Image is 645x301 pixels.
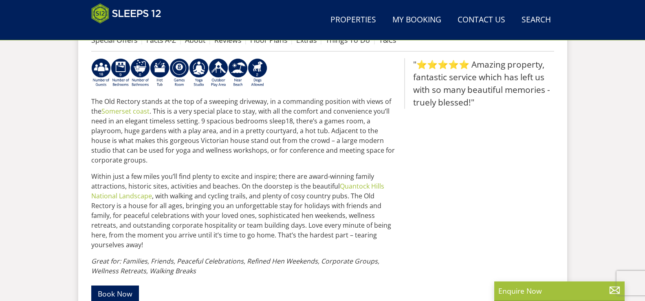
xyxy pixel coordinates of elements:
blockquote: "⭐⭐⭐⭐⭐ Amazing property, fantastic service which has left us with so many beautiful memories - tr... [404,58,554,109]
a: Search [518,11,554,29]
img: Sleeps 12 [91,3,161,24]
em: Great for: Families, Friends, Peaceful Celebrations, Refined Hen Weekends, Corporate Groups, Well... [91,257,379,275]
a: Contact Us [454,11,509,29]
a: Quantock Hills National Landscape [91,182,384,200]
img: AD_4nXeYoMcgKnrzUNUTlDLqJOj9Yv7RU0E1ykQhx4XGvILJMoWH8oNE8gqm2YzowIOduh3FQAM8K_tQMiSsH1u8B_u580_vG... [91,58,111,88]
p: Enquire Now [498,286,621,296]
p: Within just a few miles you’ll find plenty to excite and inspire; there are award-winning family ... [91,171,398,250]
img: AD_4nXeaH8LQVKeQ8SA5JgjSjrs2k3TxxALjhnyrGxxf6sBYFLMUnGARF7yOPKmcCG3y2uvhpnR0z_47dEUtdSs99odqKh5IX... [130,58,150,88]
img: AD_4nXdrZMsjcYNLGsKuA84hRzvIbesVCpXJ0qqnwZoX5ch9Zjv73tWe4fnFRs2gJ9dSiUubhZXckSJX_mqrZBmYExREIfryF... [170,58,189,88]
img: AD_4nXcpX5uDwed6-YChlrI2BYOgXwgg3aqYHOhRm0XfZB-YtQW2NrmeCr45vGAfVKUq4uWnc59ZmEsEzoF5o39EWARlT1ewO... [150,58,170,88]
img: AD_4nXfjdDqPkGBf7Vpi6H87bmAUe5GYCbodrAbU4sf37YN55BCjSXGx5ZgBV7Vb9EJZsXiNVuyAiuJUB3WVt-w9eJ0vaBcHg... [209,58,228,88]
img: AD_4nXe7lJTbYb9d3pOukuYsm3GQOjQ0HANv8W51pVFfFFAC8dZrqJkVAnU455fekK_DxJuzpgZXdFqYqXRzTpVfWE95bX3Bz... [228,58,248,88]
iframe: Customer reviews powered by Trustpilot [87,29,173,35]
img: AD_4nXcRV6P30fiR8iraYFozW6le9Vk86fgJjC-9F-1XNA85-Uc4EHnrgk24MqOhLr5sK5I_EAKMwzcAZyN0iVKWc3J2Svvhk... [189,58,209,88]
img: AD_4nXdLde3ZZ2q3Uy5ie5nrW53LbXubelhvf7-ZgcT-tq9UJsfB7O__-EXBdC7Mm9KjXjtLBsB2k1buDtXwiHXdJx50VHqvw... [111,58,130,88]
img: AD_4nXe7_8LrJK20fD9VNWAdfykBvHkWcczWBt5QOadXbvIwJqtaRaRf-iI0SeDpMmH1MdC9T1Vy22FMXzzjMAvSuTB5cJ7z5... [248,58,267,88]
p: The Old Rectory stands at the top of a sweeping driveway, in a commanding position with views of ... [91,97,398,165]
a: Somerset coast [101,107,150,116]
a: Properties [327,11,379,29]
a: My Booking [389,11,445,29]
